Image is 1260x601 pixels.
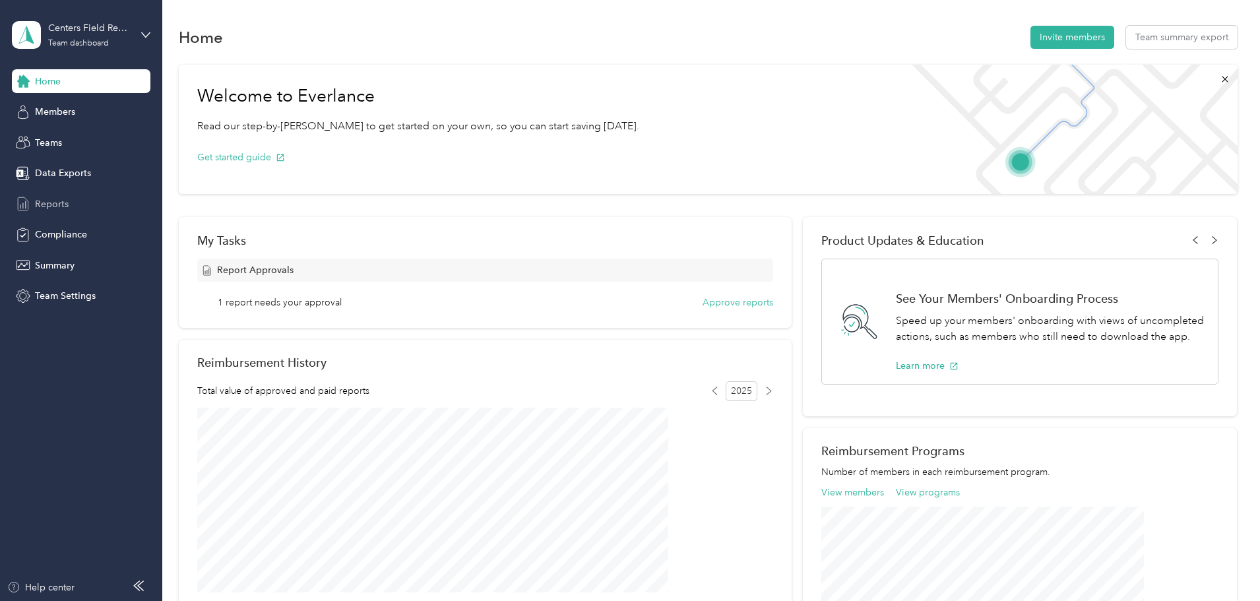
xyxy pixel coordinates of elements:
button: View programs [896,486,960,499]
h2: Reimbursement Programs [821,444,1218,458]
span: 2025 [726,381,757,401]
p: Number of members in each reimbursement program. [821,465,1218,479]
span: Teams [35,136,62,150]
div: Centers Field Rep Team [48,21,131,35]
span: Data Exports [35,166,91,180]
img: Welcome to everlance [898,65,1237,194]
button: Help center [7,581,75,594]
span: Compliance [35,228,87,241]
button: Invite members [1030,26,1114,49]
h1: Welcome to Everlance [197,86,639,107]
h1: Home [179,30,223,44]
div: My Tasks [197,234,773,247]
button: Team summary export [1126,26,1238,49]
span: Summary [35,259,75,272]
span: Total value of approved and paid reports [197,384,369,398]
span: Report Approvals [217,263,294,277]
h2: Reimbursement History [197,356,327,369]
p: Read our step-by-[PERSON_NAME] to get started on your own, so you can start saving [DATE]. [197,118,639,135]
button: Approve reports [703,296,773,309]
iframe: Everlance-gr Chat Button Frame [1186,527,1260,601]
span: Reports [35,197,69,211]
span: Members [35,105,75,119]
span: 1 report needs your approval [218,296,342,309]
h1: See Your Members' Onboarding Process [896,292,1204,305]
button: Get started guide [197,150,285,164]
button: View members [821,486,884,499]
p: Speed up your members' onboarding with views of uncompleted actions, such as members who still ne... [896,313,1204,345]
span: Product Updates & Education [821,234,984,247]
span: Home [35,75,61,88]
div: Team dashboard [48,40,109,47]
span: Team Settings [35,289,96,303]
button: Learn more [896,359,959,373]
